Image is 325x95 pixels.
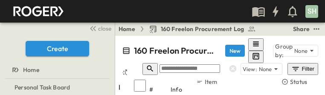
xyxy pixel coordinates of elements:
button: kanban view [248,51,264,63]
button: Create [26,41,89,56]
button: test [311,24,322,34]
button: row view [248,38,264,51]
p: 160 Freelon Procurement Log [134,45,215,57]
div: Filter [291,64,315,74]
div: SH [305,5,318,18]
span: 160 Freelon Procurement Log [161,25,244,33]
input: Select all rows [134,80,146,92]
p: Status [290,78,307,86]
p: Item [205,78,217,86]
p: View: [243,65,257,73]
p: Group by: [275,42,293,59]
p: None [294,46,308,55]
div: table view [248,38,270,63]
span: Personal Task Board [15,83,70,92]
nav: breadcrumbs [119,25,261,33]
span: Home [23,66,39,74]
div: Share [293,25,310,33]
p: None [259,65,272,73]
button: New [225,45,245,57]
div: test [2,81,113,94]
span: close [98,24,111,33]
a: Home [119,25,135,33]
